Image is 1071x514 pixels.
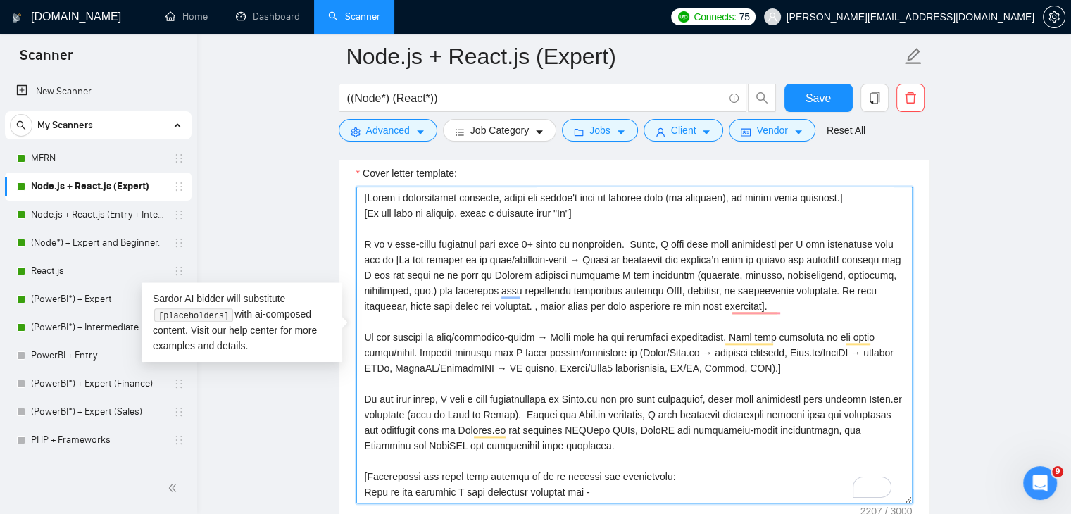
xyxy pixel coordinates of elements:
[173,153,184,164] span: holder
[31,257,165,285] a: React.js
[443,119,556,142] button: barsJob Categorycaret-down
[366,123,410,138] span: Advanced
[806,89,831,107] span: Save
[356,187,913,503] textarea: To enrich screen reader interactions, please activate Accessibility in Grammarly extension settings
[8,45,84,75] span: Scanner
[694,9,736,25] span: Connects:
[768,12,777,22] span: user
[5,77,192,106] li: New Scanner
[784,84,853,112] button: Save
[1044,11,1065,23] span: setting
[616,127,626,137] span: caret-down
[589,123,610,138] span: Jobs
[860,84,889,112] button: copy
[1043,11,1065,23] a: setting
[644,119,724,142] button: userClientcaret-down
[1052,466,1063,477] span: 9
[12,6,22,29] img: logo
[11,120,32,130] span: search
[31,173,165,201] a: Node.js + React.js (Expert)
[165,11,208,23] a: homeHome
[741,127,751,137] span: idcard
[671,123,696,138] span: Client
[168,481,182,495] span: double-left
[173,237,184,249] span: holder
[470,123,529,138] span: Job Category
[729,94,739,103] span: info-circle
[896,84,925,112] button: delete
[173,378,184,389] span: holder
[1043,6,1065,28] button: setting
[574,127,584,137] span: folder
[142,282,342,362] div: Sardor AI bidder will substitute with ai-composed content. Visit our for more examples and details.
[31,454,165,482] a: PowerBI + Finance
[861,92,888,104] span: copy
[748,84,776,112] button: search
[356,165,457,181] label: Cover letter template:
[701,127,711,137] span: caret-down
[173,181,184,192] span: holder
[31,398,165,426] a: (PowerBI*) + Expert (Sales)
[455,127,465,137] span: bars
[173,434,184,446] span: holder
[562,119,638,142] button: folderJobscaret-down
[897,92,924,104] span: delete
[31,313,165,341] a: (PowerBI*) + Intermediate
[173,406,184,418] span: holder
[1023,466,1057,500] iframe: Intercom live chat
[756,123,787,138] span: Vendor
[31,229,165,257] a: (Node*) + Expert and Beginner.
[154,308,232,322] code: [placeholders]
[236,11,300,23] a: dashboardDashboard
[31,144,165,173] a: MERN
[827,123,865,138] a: Reset All
[656,127,665,137] span: user
[729,119,815,142] button: idcardVendorcaret-down
[904,47,922,65] span: edit
[749,92,775,104] span: search
[16,77,180,106] a: New Scanner
[229,325,277,336] a: help center
[37,111,93,139] span: My Scanners
[347,89,723,107] input: Search Freelance Jobs...
[31,285,165,313] a: (PowerBI*) + Expert
[346,39,901,74] input: Scanner name...
[415,127,425,137] span: caret-down
[31,426,165,454] a: PHP + Frameworks
[173,265,184,277] span: holder
[534,127,544,137] span: caret-down
[328,11,380,23] a: searchScanner
[173,209,184,220] span: holder
[351,127,361,137] span: setting
[10,114,32,137] button: search
[31,201,165,229] a: Node.js + React.js (Entry + Intermediate)
[339,119,437,142] button: settingAdvancedcaret-down
[31,341,165,370] a: PowerBI + Entry
[31,370,165,398] a: (PowerBI*) + Expert (Finance)
[678,11,689,23] img: upwork-logo.png
[739,9,750,25] span: 75
[794,127,803,137] span: caret-down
